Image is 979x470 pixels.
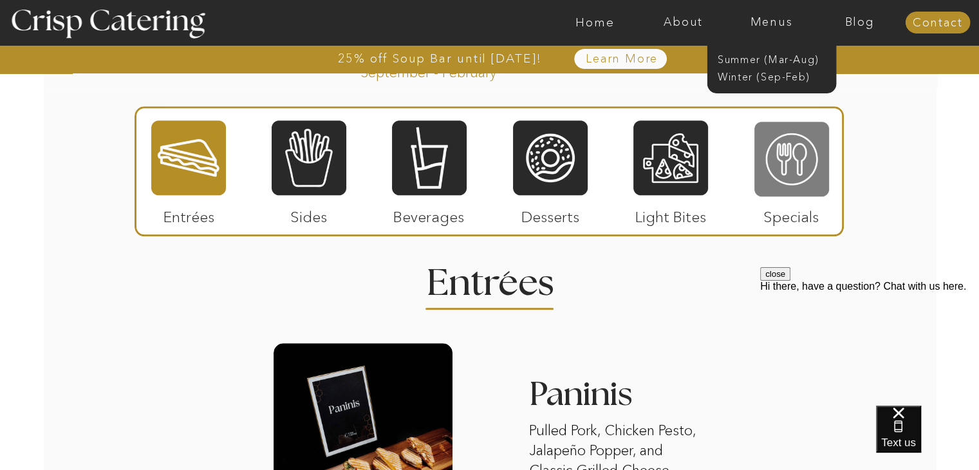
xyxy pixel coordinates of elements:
a: Winter (Sep-Feb) [718,70,823,82]
h2: Entrees [427,265,553,290]
a: Home [551,16,639,29]
p: Beverages [386,195,472,232]
p: Light Bites [628,195,714,232]
p: Specials [749,195,834,232]
p: September - February [360,63,537,78]
h3: Paninis [529,378,708,419]
a: About [639,16,727,29]
a: Menus [727,16,816,29]
iframe: podium webchat widget bubble [876,406,979,470]
a: 25% off Soup Bar until [DATE]! [292,52,588,65]
iframe: podium webchat widget prompt [760,267,979,422]
p: Desserts [508,195,593,232]
a: Contact [905,17,970,30]
a: Learn More [556,53,688,66]
a: Summer (Mar-Aug) [718,52,833,64]
p: Sides [266,195,351,232]
a: Blog [816,16,904,29]
p: Entrées [146,195,232,232]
